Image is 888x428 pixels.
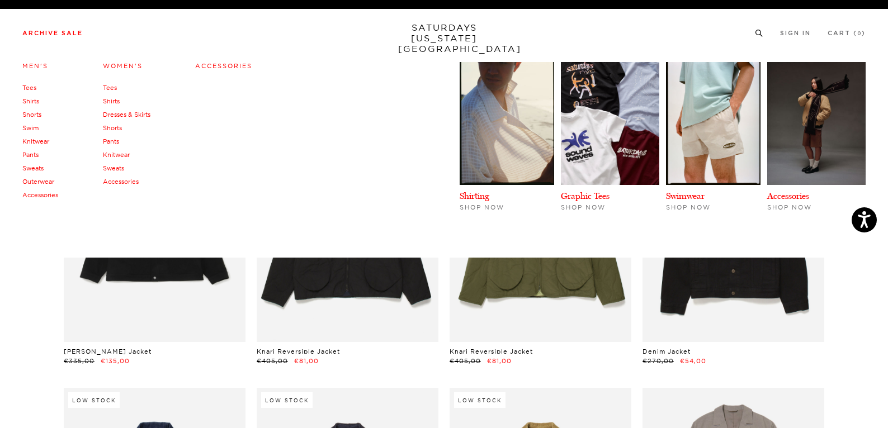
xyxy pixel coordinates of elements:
[454,392,506,408] div: Low Stock
[103,151,130,159] a: Knitwear
[22,97,39,105] a: Shirts
[643,357,674,365] span: €270,00
[68,392,120,408] div: Low Stock
[828,30,866,36] a: Cart (0)
[257,348,340,355] a: Khari Reversible Jacket
[857,31,862,36] small: 0
[257,357,288,365] span: €405,00
[22,178,54,186] a: Outerwear
[643,348,691,355] a: Denim Jacket
[22,84,36,92] a: Tees
[460,191,489,201] a: Shirting
[103,62,143,70] a: Women's
[22,62,48,70] a: Men's
[22,164,44,172] a: Sweats
[103,84,117,92] a: Tees
[195,62,252,70] a: Accessories
[64,357,95,365] span: €335,00
[487,357,512,365] span: €81,00
[103,164,124,172] a: Sweats
[450,357,481,365] span: €405,00
[22,191,58,199] a: Accessories
[22,111,41,118] a: Shorts
[22,30,83,36] a: Archive Sale
[561,191,610,201] a: Graphic Tees
[64,348,152,355] a: [PERSON_NAME] Jacket
[101,357,130,365] span: €135,00
[103,178,139,186] a: Accessories
[398,22,490,54] a: SATURDAYS[US_STATE][GEOGRAPHIC_DATA]
[103,137,119,145] a: Pants
[767,191,809,201] a: Accessories
[22,151,39,159] a: Pants
[294,357,319,365] span: €81,00
[450,348,533,355] a: Khari Reversible Jacket
[261,392,313,408] div: Low Stock
[22,124,39,132] a: Swim
[103,124,122,132] a: Shorts
[780,30,811,36] a: Sign In
[666,191,705,201] a: Swimwear
[22,137,49,145] a: Knitwear
[103,111,150,118] a: Dresses & Skirts
[680,357,706,365] span: €54,00
[103,97,120,105] a: Shirts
